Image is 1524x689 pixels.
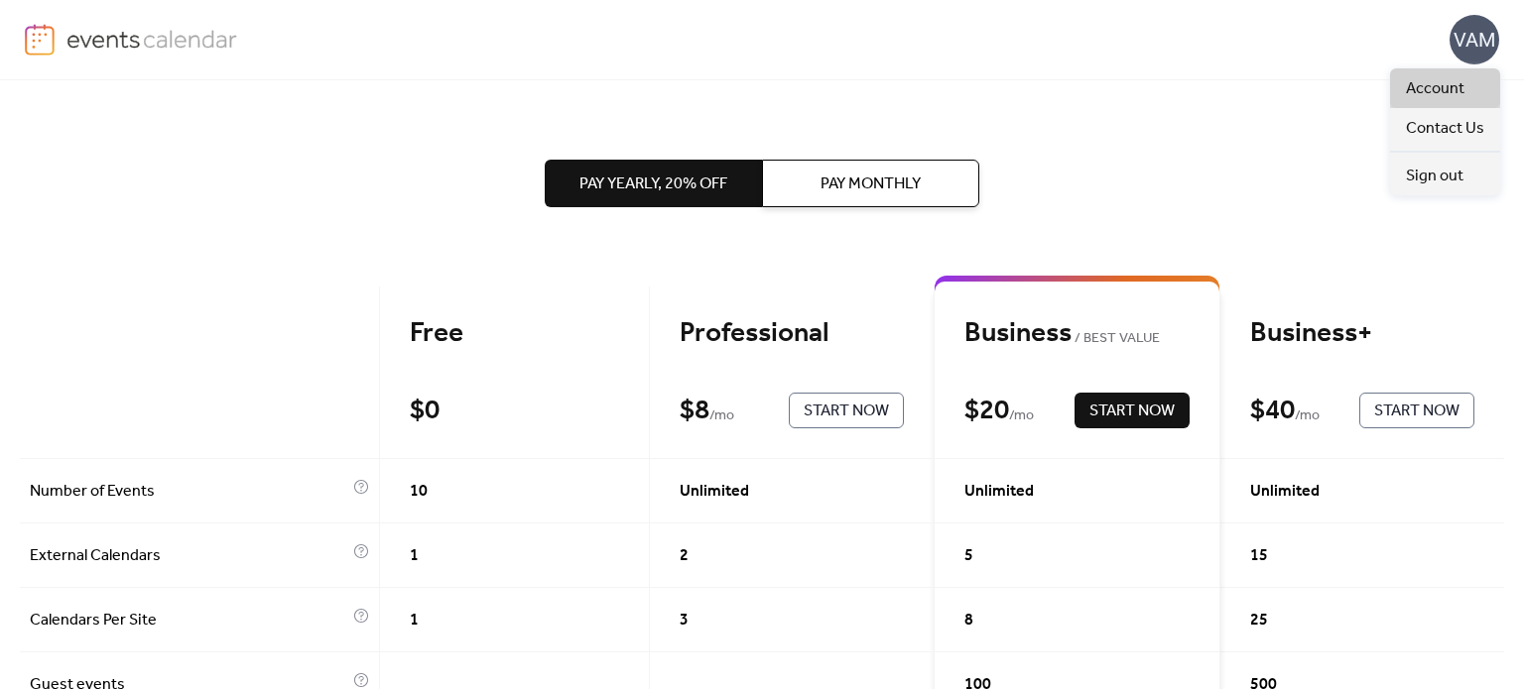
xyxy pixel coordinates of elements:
button: Pay Monthly [762,160,979,207]
button: Start Now [1359,393,1474,428]
span: Unlimited [964,480,1034,504]
div: $ 8 [680,394,709,428]
a: Account [1390,68,1500,108]
span: 1 [410,544,419,568]
span: 8 [964,609,973,632]
span: Calendars Per Site [30,609,348,632]
span: Start Now [1089,400,1175,423]
div: Business+ [1250,316,1474,351]
span: Sign out [1406,165,1463,188]
span: Account [1406,77,1464,101]
span: External Calendars [30,544,348,568]
span: Unlimited [1250,480,1320,504]
button: Start Now [1075,393,1190,428]
span: / mo [709,404,734,428]
span: Number of Events [30,480,348,504]
button: Start Now [789,393,904,428]
span: 5 [964,544,973,568]
button: Pay Yearly, 20% off [545,160,762,207]
span: 25 [1250,609,1268,632]
span: Pay Monthly [821,172,921,196]
span: 2 [680,544,689,568]
span: Unlimited [680,480,749,504]
div: VAM [1450,15,1499,64]
span: 3 [680,609,689,632]
span: Start Now [1374,400,1460,423]
div: Business [964,316,1189,351]
div: $ 40 [1250,394,1295,428]
a: Contact Us [1390,108,1500,148]
img: logo-type [66,24,238,54]
span: 15 [1250,544,1268,568]
div: Free [410,316,618,351]
span: Contact Us [1406,117,1484,141]
span: 1 [410,609,419,632]
span: / mo [1295,404,1320,428]
img: logo [25,24,55,56]
span: Pay Yearly, 20% off [579,172,727,196]
span: 10 [410,480,428,504]
span: BEST VALUE [1072,327,1160,351]
div: Professional [680,316,904,351]
span: Start Now [804,400,889,423]
div: $ 20 [964,394,1009,428]
div: $ 0 [410,394,440,428]
span: / mo [1009,404,1034,428]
